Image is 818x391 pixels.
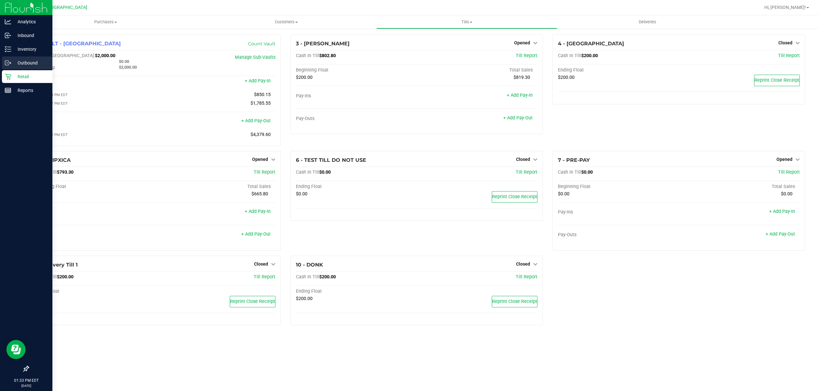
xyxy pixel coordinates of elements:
[581,53,598,58] span: $200.00
[3,383,50,388] p: [DATE]
[319,53,336,58] span: $802.80
[248,41,275,47] a: Count Vault
[245,78,271,84] a: + Add Pay-In
[558,41,624,47] span: 4 - [GEOGRAPHIC_DATA]
[5,46,11,52] inline-svg: Inventory
[254,169,275,175] a: Till Report
[119,59,129,64] span: $0.00
[377,19,557,25] span: Tills
[5,73,11,80] inline-svg: Retail
[296,41,350,47] span: 3 - [PERSON_NAME]
[376,15,557,29] a: Tills
[630,19,665,25] span: Deliveries
[95,53,115,58] span: $2,000.00
[196,19,376,25] span: Customers
[241,118,271,124] a: + Add Pay-Out
[34,209,154,215] div: Pay-Ins
[5,32,11,39] inline-svg: Inbound
[503,115,533,121] a: + Add Pay-Out
[754,75,800,86] button: Reprint Close Receipt
[57,274,73,280] span: $200.00
[251,191,268,197] span: $665.80
[776,157,792,162] span: Opened
[254,274,275,280] span: Till Report
[516,169,537,175] a: Till Report
[154,184,275,190] div: Total Sales
[296,157,366,163] span: 6 - TEST TILL DO NOT USE
[296,67,417,73] div: Beginning Float
[296,75,313,80] span: $200.00
[558,209,679,215] div: Pay-Ins
[764,5,806,10] span: Hi, [PERSON_NAME]!
[296,93,417,99] div: Pay-Ins
[769,209,795,214] a: + Add Pay-In
[196,15,376,29] a: Customers
[417,67,537,73] div: Total Sales
[296,169,319,175] span: Cash In Till
[11,73,50,80] p: Retail
[492,191,537,203] button: Reprint Close Receipt
[34,232,154,238] div: Pay-Outs
[679,184,800,190] div: Total Sales
[11,86,50,94] p: Reports
[319,169,331,175] span: $0.00
[514,40,530,45] span: Opened
[558,53,581,58] span: Cash In Till
[296,191,307,197] span: $0.00
[3,378,50,383] p: 01:33 PM EDT
[296,289,417,294] div: Ending Float
[34,119,154,124] div: Pay-Outs
[34,262,78,268] span: 8 - Delivery Till 1
[5,19,11,25] inline-svg: Analytics
[11,32,50,39] p: Inbound
[513,75,530,80] span: $819.30
[254,92,271,97] span: $850.15
[778,169,800,175] a: Till Report
[11,18,50,26] p: Analytics
[754,78,799,83] span: Reprint Close Receipt
[5,87,11,94] inline-svg: Reports
[558,232,679,238] div: Pay-Outs
[15,15,196,29] a: Purchases
[516,53,537,58] a: Till Report
[34,41,121,47] span: 1 - VAULT - [GEOGRAPHIC_DATA]
[507,93,533,98] a: + Add Pay-In
[296,274,319,280] span: Cash In Till
[781,191,792,197] span: $0.00
[319,274,336,280] span: $200.00
[778,40,792,45] span: Closed
[251,101,271,106] span: $1,785.55
[296,296,313,301] span: $200.00
[43,5,87,10] span: [GEOGRAPHIC_DATA]
[119,65,137,70] span: $2,000.00
[516,157,530,162] span: Closed
[558,184,679,190] div: Beginning Float
[230,296,275,307] button: Reprint Close Receipt
[581,169,593,175] span: $0.00
[296,53,319,58] span: Cash In Till
[296,116,417,122] div: Pay-Outs
[558,75,575,80] span: $200.00
[11,59,50,67] p: Outbound
[558,67,679,73] div: Ending Float
[778,53,800,58] a: Till Report
[516,274,537,280] span: Till Report
[766,231,795,237] a: + Add Pay-Out
[15,19,196,25] span: Purchases
[557,15,738,29] a: Deliveries
[34,53,95,58] span: Cash In [GEOGRAPHIC_DATA]:
[235,55,275,60] a: Manage Sub-Vaults
[34,289,154,294] div: Ending Float
[241,231,271,237] a: + Add Pay-Out
[296,262,323,268] span: 10 - DONK
[492,296,537,307] button: Reprint Close Receipt
[558,191,569,197] span: $0.00
[245,209,271,214] a: + Add Pay-In
[254,261,268,267] span: Closed
[34,184,154,190] div: Beginning Float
